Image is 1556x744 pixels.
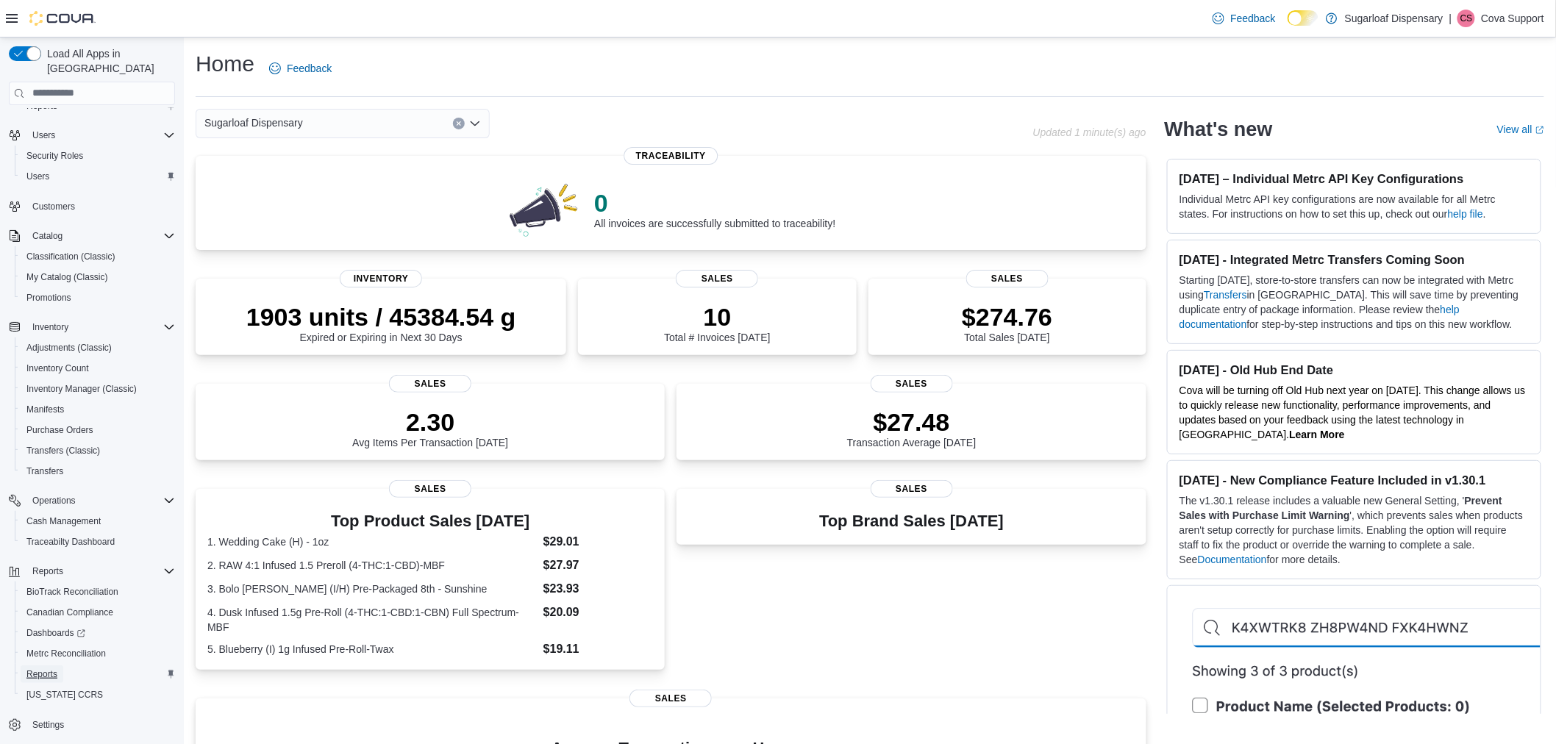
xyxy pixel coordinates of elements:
span: Dashboards [21,624,175,642]
a: help documentation [1180,304,1460,330]
div: Expired or Expiring in Next 30 Days [246,302,516,343]
h3: [DATE] - Integrated Metrc Transfers Coming Soon [1180,252,1529,267]
span: Cash Management [26,515,101,527]
a: Feedback [1207,4,1281,33]
a: Reports [21,665,63,683]
button: Transfers [15,461,181,482]
dd: $29.01 [543,533,654,551]
a: Transfers [1204,289,1247,301]
span: Inventory [32,321,68,333]
button: Traceabilty Dashboard [15,532,181,552]
a: Cash Management [21,512,107,530]
button: Canadian Compliance [15,602,181,623]
span: Inventory [26,318,175,336]
a: Feedback [263,54,338,83]
span: Sales [966,270,1049,287]
button: Inventory Manager (Classic) [15,379,181,399]
span: Inventory Count [21,360,175,377]
span: Transfers [21,462,175,480]
button: Clear input [453,118,465,129]
span: Transfers [26,465,63,477]
h2: What's new [1164,118,1272,141]
span: Cova will be turning off Old Hub next year on [DATE]. This change allows us to quickly release ne... [1180,384,1526,440]
button: Users [3,125,181,146]
span: Catalog [32,230,63,242]
button: Classification (Classic) [15,246,181,267]
h3: Top Brand Sales [DATE] [819,512,1004,530]
a: My Catalog (Classic) [21,268,114,286]
button: Customers [3,196,181,217]
span: My Catalog (Classic) [21,268,175,286]
span: Inventory Manager (Classic) [26,383,137,395]
span: Canadian Compliance [21,604,175,621]
img: 0 [506,179,582,238]
p: Cova Support [1481,10,1544,27]
svg: External link [1535,126,1544,135]
span: Inventory Count [26,362,89,374]
div: Total # Invoices [DATE] [664,302,770,343]
span: Reports [26,668,57,680]
span: Security Roles [21,147,175,165]
span: CS [1460,10,1473,27]
input: Dark Mode [1288,10,1318,26]
span: Users [26,171,49,182]
a: Metrc Reconciliation [21,645,112,662]
span: Users [21,168,175,185]
dt: 3. Bolo [PERSON_NAME] (I/H) Pre-Packaged 8th - Sunshine [207,582,538,596]
button: Settings [3,714,181,735]
span: Manifests [21,401,175,418]
span: Inventory [340,270,422,287]
button: Inventory [3,317,181,337]
button: Users [26,126,61,144]
a: Traceabilty Dashboard [21,533,121,551]
span: Settings [32,719,64,731]
span: Catalog [26,227,175,245]
a: Security Roles [21,147,89,165]
span: Users [26,126,175,144]
p: | [1449,10,1452,27]
button: Open list of options [469,118,481,129]
span: Feedback [1230,11,1275,26]
button: Inventory Count [15,358,181,379]
a: Settings [26,716,70,734]
strong: Learn More [1289,429,1344,440]
div: Cova Support [1457,10,1475,27]
p: Individual Metrc API key configurations are now available for all Metrc states. For instructions ... [1180,192,1529,221]
a: Promotions [21,289,77,307]
span: Operations [26,492,175,509]
span: Customers [26,197,175,215]
a: Purchase Orders [21,421,99,439]
a: Inventory Count [21,360,95,377]
button: Security Roles [15,146,181,166]
button: Reports [3,561,181,582]
span: Dashboards [26,627,85,639]
button: Manifests [15,399,181,420]
dd: $23.93 [543,580,654,598]
span: Users [32,129,55,141]
a: Documentation [1198,554,1267,565]
span: BioTrack Reconciliation [26,586,118,598]
p: Updated 1 minute(s) ago [1033,126,1146,138]
span: Reports [21,665,175,683]
button: Operations [3,490,181,511]
span: Adjustments (Classic) [26,342,112,354]
img: Cova [29,11,96,26]
a: Dashboards [15,623,181,643]
a: Manifests [21,401,70,418]
span: Settings [26,715,175,734]
div: Avg Items Per Transaction [DATE] [352,407,508,448]
button: Catalog [26,227,68,245]
dt: 2. RAW 4:1 Infused 1.5 Preroll (4-THC:1-CBD)-MBF [207,558,538,573]
button: Catalog [3,226,181,246]
span: Classification (Classic) [21,248,175,265]
span: Transfers (Classic) [26,445,100,457]
a: Adjustments (Classic) [21,339,118,357]
span: Classification (Classic) [26,251,115,262]
span: Sales [676,270,758,287]
span: My Catalog (Classic) [26,271,108,283]
span: Traceabilty Dashboard [26,536,115,548]
span: Manifests [26,404,64,415]
p: Starting [DATE], store-to-store transfers can now be integrated with Metrc using in [GEOGRAPHIC_D... [1180,273,1529,332]
span: Reports [26,562,175,580]
dd: $20.09 [543,604,654,621]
